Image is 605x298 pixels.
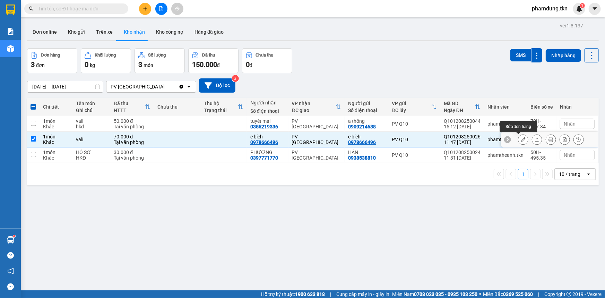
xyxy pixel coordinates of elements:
button: Hàng đã giao [189,24,229,40]
button: caret-down [589,3,601,15]
div: Sửa đơn hàng [500,121,537,132]
span: 3 [31,60,35,69]
th: Toggle SortBy [288,98,345,116]
div: 11:47 [DATE] [444,139,481,145]
div: Tại văn phòng [114,124,150,129]
div: Khác [43,155,69,161]
div: Khối lượng [95,53,116,58]
th: Toggle SortBy [440,98,484,116]
div: PV [GEOGRAPHIC_DATA] [292,134,342,145]
div: Số điện thoại [348,108,385,113]
span: 0 [246,60,250,69]
div: 0978666496 [348,139,376,145]
span: món [144,62,153,68]
div: Người gửi [348,101,385,106]
span: aim [175,6,180,11]
div: ĐC lấy [392,108,431,113]
input: Tìm tên, số ĐT hoặc mã đơn [38,5,120,12]
div: Chi tiết [43,104,69,110]
div: 70.000 đ [114,134,150,139]
div: Đã thu [114,101,145,106]
div: VP nhận [292,101,336,106]
div: 1 món [43,134,69,139]
div: 30.000 đ [114,150,150,155]
div: 70H-047.84 [530,118,553,129]
div: 15:12 [DATE] [444,124,481,129]
button: Đã thu150.000đ [188,48,239,73]
div: 50H-495.35 [530,150,553,161]
input: Select a date range. [27,81,103,92]
th: Toggle SortBy [110,98,154,116]
div: Q101208250024 [444,150,481,155]
span: Nhãn [564,152,576,158]
span: search [29,6,34,11]
div: Trạng thái [204,108,238,113]
button: 1 [518,169,528,179]
div: PV Q10 [392,137,437,142]
div: PV [GEOGRAPHIC_DATA] [292,118,342,129]
div: ĐC giao [292,108,336,113]
span: đ [250,62,252,68]
img: warehouse-icon [7,236,14,244]
span: ⚪️ [479,293,481,296]
div: 0355219336 [250,124,278,129]
span: | [538,290,539,298]
div: phamtheanh.tkn [487,137,524,142]
sup: 1 [13,235,15,237]
div: Tên món [76,101,107,106]
svg: Clear value [179,84,184,90]
span: 0 [85,60,88,69]
div: Q101208250026 [444,134,481,139]
span: Cung cấp máy in - giấy in: [336,290,390,298]
img: logo-vxr [6,5,15,15]
span: | [330,290,331,298]
span: notification [7,268,14,274]
div: Biển số xe [530,104,553,110]
svg: open [586,171,591,177]
span: đ [217,62,220,68]
span: Hỗ trợ kỹ thuật: [261,290,325,298]
button: Bộ lọc [199,78,235,93]
div: Số điện thoại [250,108,285,114]
div: vali [76,118,107,124]
div: 11:31 [DATE] [444,155,481,161]
div: c bích [348,134,385,139]
div: 1 món [43,150,69,155]
span: 150.000 [192,60,217,69]
div: vali [76,137,107,142]
div: 0938538810 [348,155,376,161]
img: icon-new-feature [576,6,582,12]
div: Tại văn phòng [114,139,150,145]
span: phamdung.tkn [526,4,573,13]
div: PV Q10 [392,152,437,158]
div: Người nhận [250,100,285,105]
div: 50.000 đ [114,118,150,124]
button: Đơn online [27,24,62,40]
th: Toggle SortBy [200,98,247,116]
div: Thu hộ [204,101,238,106]
div: Khác [43,139,69,145]
div: Số lượng [148,53,166,58]
button: Khối lượng0kg [81,48,131,73]
button: aim [171,3,183,15]
svg: open [186,84,192,90]
div: Giao hàng [532,134,542,145]
div: 0909214688 [348,124,376,129]
div: PV [GEOGRAPHIC_DATA] [292,150,342,161]
div: 0397771770 [250,155,278,161]
div: PV Q10 [392,121,437,127]
img: warehouse-icon [7,45,14,52]
div: Khác [43,124,69,129]
span: question-circle [7,252,14,259]
button: Đơn hàng3đơn [27,48,77,73]
input: Selected PV Phước Đông. [165,83,166,90]
div: a thông [348,118,385,124]
div: Chưa thu [157,104,197,110]
div: Nhân viên [487,104,524,110]
button: Trên xe [90,24,118,40]
div: PHƯƠNG [250,150,285,155]
div: Chưa thu [256,53,274,58]
div: 1 món [43,118,69,124]
span: plus [143,6,148,11]
sup: 1 [580,3,585,8]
